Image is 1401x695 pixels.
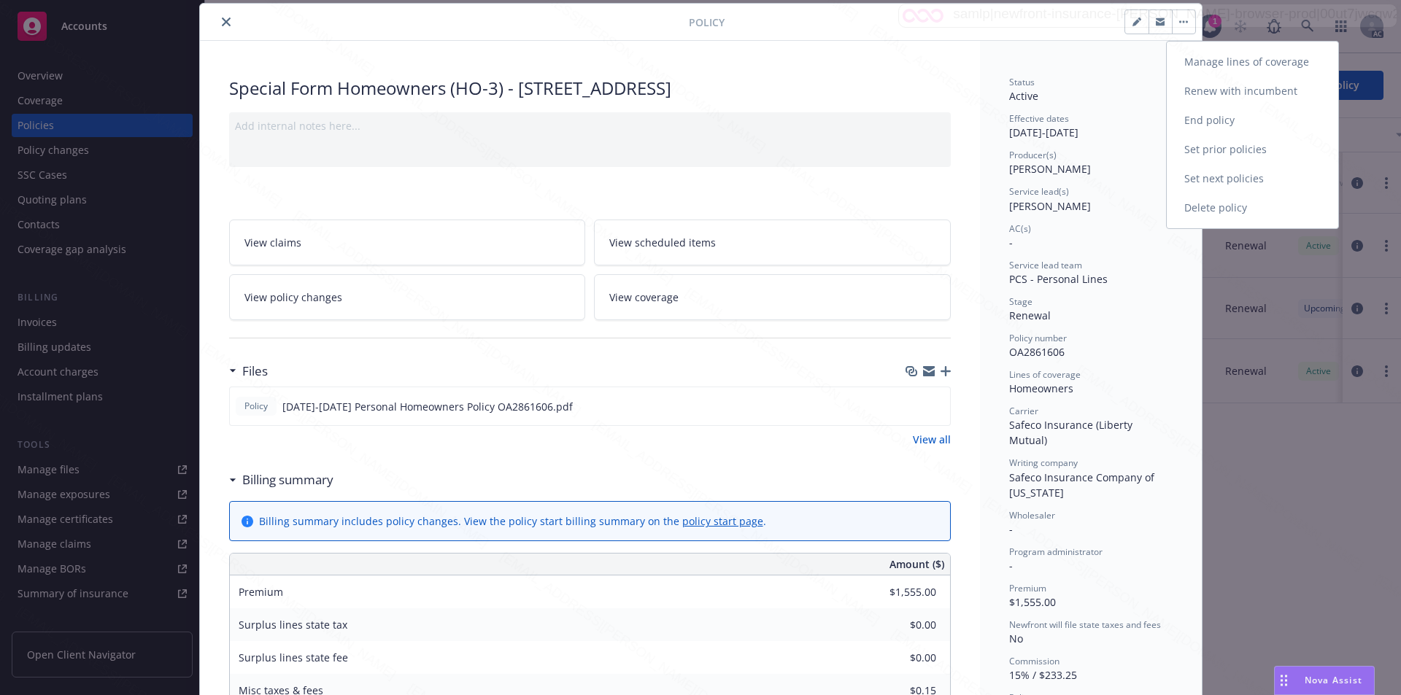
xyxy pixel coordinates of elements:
span: Writing company [1009,457,1078,469]
div: [DATE] - [DATE] [1009,112,1173,140]
span: - [1009,522,1013,536]
span: Status [1009,76,1035,88]
span: Policy [689,15,725,30]
a: View coverage [594,274,951,320]
span: - [1009,236,1013,249]
a: View scheduled items [594,220,951,265]
button: preview file [931,399,944,414]
div: Add internal notes here... [235,118,945,133]
button: close [217,13,235,31]
span: PCS - Personal Lines [1009,272,1108,286]
span: Active [1009,89,1038,103]
span: AC(s) [1009,222,1031,235]
div: Billing summary [229,470,333,489]
span: Safeco Insurance (Liberty Mutual) [1009,418,1135,447]
span: Homeowners [1009,381,1073,395]
span: Amount ($) [889,556,944,572]
div: Billing summary includes policy changes. View the policy start billing summary on the . [259,513,766,529]
input: 0.00 [850,647,945,669]
span: Safeco Insurance Company of [US_STATE] [1009,470,1157,500]
span: Commission [1009,655,1060,667]
span: [PERSON_NAME] [1009,199,1091,213]
h3: Files [242,362,268,381]
span: Service lead(s) [1009,185,1069,198]
input: 0.00 [850,581,945,603]
span: $1,555.00 [1009,595,1056,609]
button: Nova Assist [1274,666,1375,695]
h3: Billing summary [242,470,333,489]
span: Stage [1009,295,1033,308]
div: Drag to move [1275,667,1293,694]
div: Files [229,362,268,381]
span: 15% / $233.25 [1009,668,1077,682]
a: View claims [229,220,586,265]
div: Special Form Homeowners (HO-3) - [STREET_ADDRESS] [229,76,951,101]
span: Premium [1009,582,1046,594]
span: Carrier [1009,405,1038,417]
span: Lines of coverage [1009,368,1081,381]
span: Wholesaler [1009,509,1055,521]
span: Policy [242,400,271,413]
span: - [1009,559,1013,572]
span: No [1009,632,1023,645]
span: Producer(s) [1009,149,1057,161]
span: Surplus lines state fee [239,651,348,664]
span: Policy number [1009,332,1067,344]
a: policy start page [682,514,763,528]
span: View policy changes [244,290,342,305]
a: View policy changes [229,274,586,320]
span: Program administrator [1009,545,1103,558]
button: download file [908,399,919,414]
span: View claims [244,235,301,250]
span: View scheduled items [609,235,716,250]
span: Effective dates [1009,112,1069,125]
span: [PERSON_NAME] [1009,162,1091,176]
span: Newfront will file state taxes and fees [1009,618,1161,631]
span: OA2861606 [1009,345,1065,359]
input: 0.00 [850,614,945,636]
span: Nova Assist [1305,674,1362,686]
a: View all [913,432,951,447]
span: Premium [239,585,283,599]
span: Surplus lines state tax [239,618,347,632]
span: View coverage [609,290,679,305]
span: Service lead team [1009,259,1082,271]
span: Renewal [1009,308,1051,322]
span: [DATE]-[DATE] Personal Homeowners Policy OA2861606.pdf [282,399,573,414]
